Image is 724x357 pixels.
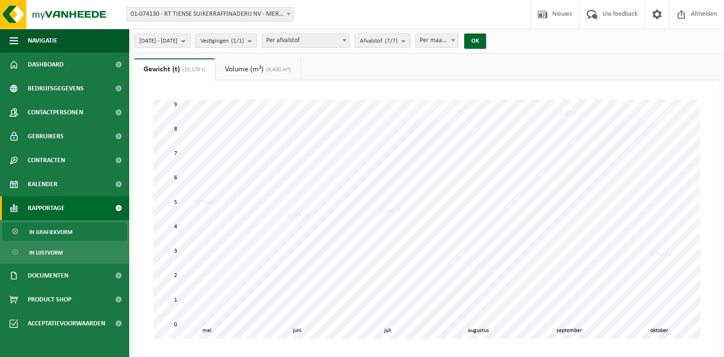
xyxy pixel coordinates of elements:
[28,288,71,312] span: Product Shop
[285,212,312,221] div: 4,020 t
[134,58,215,80] a: Gewicht (t)
[200,34,244,48] span: Vestigingen
[647,249,674,259] div: 2,480 t
[28,29,57,53] span: Navigatie
[194,198,221,208] div: 4,560 t
[28,100,83,124] span: Contactpersonen
[126,7,294,22] span: 01-074130 - RT TIENSE SUIKERRAFFINADERIJ NV - MERKSEM
[355,33,411,48] button: Afvalstof(7/7)
[28,196,65,220] span: Rapportage
[416,34,458,47] span: Per maand
[415,33,459,48] span: Per maand
[557,109,584,118] div: 8,219 t
[28,148,65,172] span: Contracten
[2,223,127,241] a: In grafiekvorm
[195,33,257,48] button: Vestigingen(1/1)
[134,33,190,48] button: [DATE] - [DATE]
[28,172,57,196] span: Kalender
[231,38,244,44] count: (1/1)
[139,34,178,48] span: [DATE] - [DATE]
[29,223,72,241] span: In grafiekvorm
[180,67,205,73] span: (25,529 t)
[28,77,84,100] span: Bedrijfsgegevens
[376,206,402,215] div: 4,260 t
[28,312,105,335] span: Acceptatievoorwaarden
[127,8,293,21] span: 01-074130 - RT TIENSE SUIKERRAFFINADERIJ NV - MERKSEM
[467,261,493,271] div: 1,990 t
[262,34,349,47] span: Per afvalstof
[360,34,398,48] span: Afvalstof
[29,244,63,262] span: In lijstvorm
[464,33,486,49] button: OK
[262,33,350,48] span: Per afvalstof
[28,53,64,77] span: Dashboard
[215,58,301,80] a: Volume (m³)
[28,264,68,288] span: Documenten
[2,243,127,261] a: In lijstvorm
[264,67,291,73] span: (9,400 m³)
[385,38,398,44] count: (7/7)
[28,124,64,148] span: Gebruikers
